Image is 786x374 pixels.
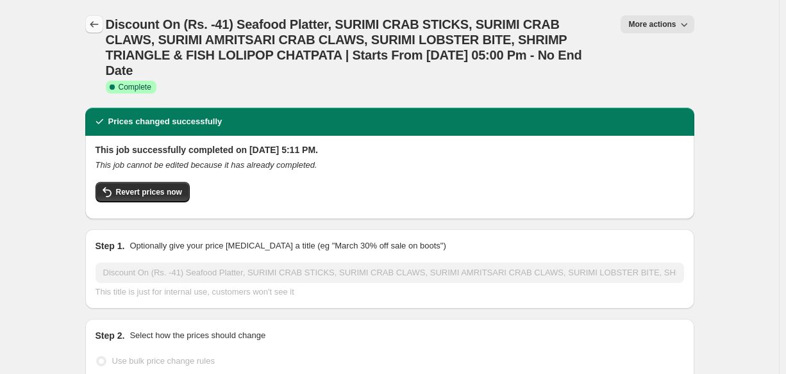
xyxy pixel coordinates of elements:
span: Revert prices now [116,187,182,197]
span: Use bulk price change rules [112,356,215,366]
button: Revert prices now [96,182,190,202]
h2: Step 2. [96,329,125,342]
p: Optionally give your price [MEDICAL_DATA] a title (eg "March 30% off sale on boots") [130,240,446,252]
span: More actions [628,19,676,29]
i: This job cannot be edited because it has already completed. [96,160,317,170]
button: Price change jobs [85,15,103,33]
span: Complete [119,82,151,92]
h2: Step 1. [96,240,125,252]
h2: Prices changed successfully [108,115,222,128]
button: More actions [621,15,694,33]
span: This title is just for internal use, customers won't see it [96,287,294,297]
p: Select how the prices should change [130,329,265,342]
h2: This job successfully completed on [DATE] 5:11 PM. [96,143,684,156]
input: 30% off holiday sale [96,263,684,283]
span: Discount On (Rs. -41) Seafood Platter, SURIMI CRAB STICKS, SURIMI CRAB CLAWS, SURIMI AMRITSARI CR... [106,17,582,77]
